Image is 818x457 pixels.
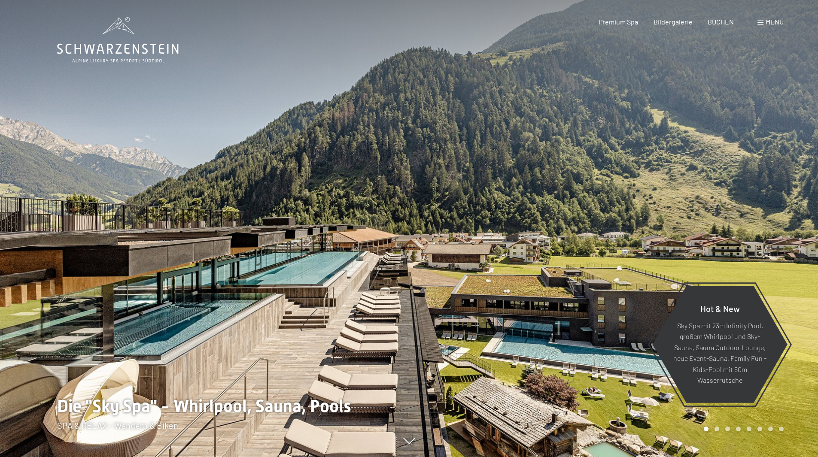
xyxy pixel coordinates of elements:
a: Hot & New Sky Spa mit 23m Infinity Pool, großem Whirlpool und Sky-Sauna, Sauna Outdoor Lounge, ne... [652,285,788,403]
div: Carousel Pagination [701,427,784,431]
div: Carousel Page 1 (Current Slide) [704,427,709,431]
span: Menü [766,18,784,26]
a: BUCHEN [708,18,734,26]
div: Carousel Page 2 [715,427,719,431]
span: Hot & New [700,303,740,313]
div: Carousel Page 6 [757,427,762,431]
div: Carousel Page 4 [736,427,741,431]
a: Premium Spa [599,18,638,26]
p: Sky Spa mit 23m Infinity Pool, großem Whirlpool und Sky-Sauna, Sauna Outdoor Lounge, neue Event-S... [673,320,766,386]
div: Carousel Page 5 [747,427,751,431]
div: Carousel Page 7 [768,427,773,431]
a: Bildergalerie [654,18,693,26]
div: Carousel Page 8 [779,427,784,431]
div: Carousel Page 3 [725,427,730,431]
